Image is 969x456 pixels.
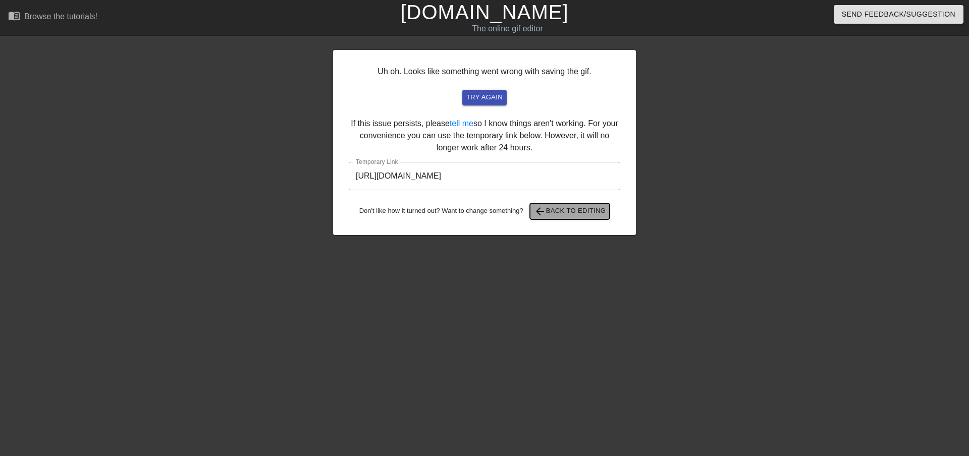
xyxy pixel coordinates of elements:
span: arrow_back [534,205,546,217]
input: bare [349,162,620,190]
span: menu_book [8,10,20,22]
a: [DOMAIN_NAME] [400,1,568,23]
span: try again [466,92,503,103]
div: Don't like how it turned out? Want to change something? [349,203,620,219]
button: Back to Editing [530,203,610,219]
div: Browse the tutorials! [24,12,97,21]
span: Back to Editing [534,205,606,217]
div: Uh oh. Looks like something went wrong with saving the gif. If this issue persists, please so I k... [333,50,636,235]
button: Send Feedback/Suggestion [834,5,963,24]
a: tell me [450,119,473,128]
span: Send Feedback/Suggestion [842,8,955,21]
a: Browse the tutorials! [8,10,97,25]
button: try again [462,90,507,105]
div: The online gif editor [328,23,687,35]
